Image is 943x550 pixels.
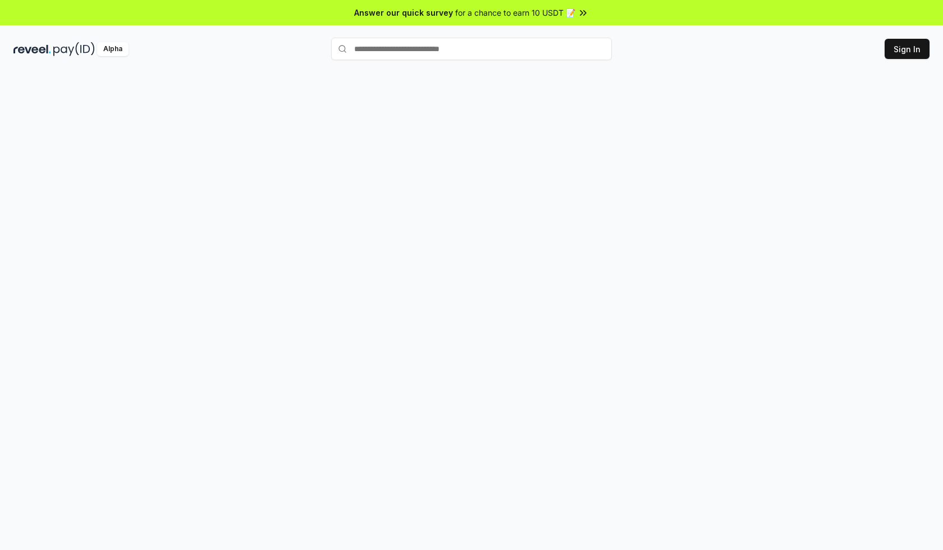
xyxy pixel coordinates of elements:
[455,7,575,19] span: for a chance to earn 10 USDT 📝
[354,7,453,19] span: Answer our quick survey
[53,42,95,56] img: pay_id
[13,42,51,56] img: reveel_dark
[885,39,930,59] button: Sign In
[97,42,129,56] div: Alpha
